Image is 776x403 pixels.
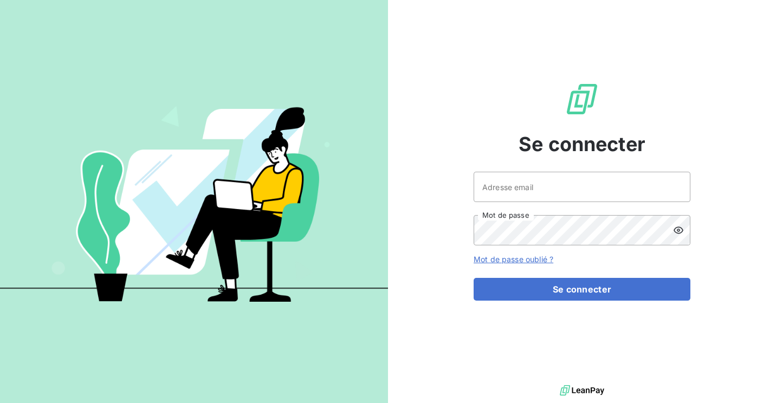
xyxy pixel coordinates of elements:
img: logo [560,382,604,399]
span: Se connecter [519,129,645,159]
a: Mot de passe oublié ? [474,255,553,264]
button: Se connecter [474,278,690,301]
img: Logo LeanPay [565,82,599,116]
input: placeholder [474,172,690,202]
